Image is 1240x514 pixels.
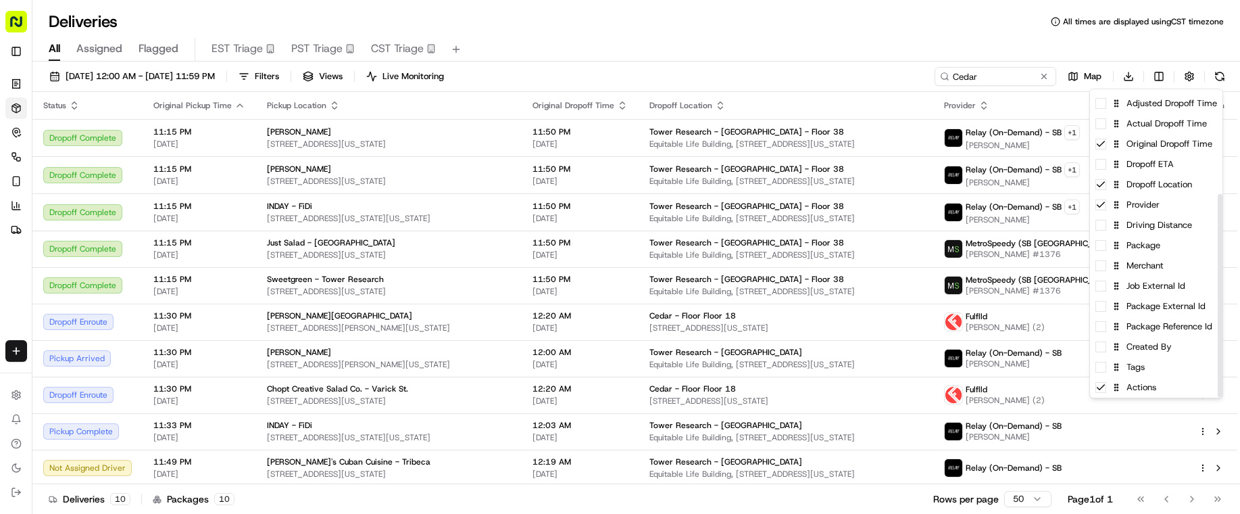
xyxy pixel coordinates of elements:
div: Actions [1090,377,1222,398]
a: Powered byPylon [95,229,164,239]
div: Provider [1090,195,1222,215]
a: 📗Knowledge Base [8,191,109,215]
a: 💻API Documentation [109,191,222,215]
input: Got a question? Start typing here... [35,87,243,101]
span: Knowledge Base [27,196,103,210]
div: Package [1090,235,1222,256]
div: We're available if you need us! [46,143,171,154]
div: Driving Distance [1090,215,1222,235]
p: Welcome 👋 [14,54,246,76]
div: Original Dropoff Time [1090,134,1222,154]
div: 💻 [114,197,125,208]
div: Tags [1090,357,1222,377]
span: Pylon [134,229,164,239]
div: Dropoff Location [1090,174,1222,195]
img: 1736555255976-a54dd68f-1ca7-489b-9aae-adbdc363a1c4 [14,129,38,154]
div: Dropoff ETA [1090,154,1222,174]
img: Nash [14,14,41,41]
span: API Documentation [128,196,217,210]
div: 📗 [14,197,24,208]
div: Package Reference Id [1090,317,1222,337]
div: Job External Id [1090,276,1222,296]
div: Start new chat [46,129,222,143]
button: Start new chat [230,133,246,149]
div: Merchant [1090,256,1222,276]
div: Actual Dropoff Time [1090,114,1222,134]
div: Package External Id [1090,296,1222,317]
div: Created By [1090,337,1222,357]
div: Adjusted Dropoff Time [1090,93,1222,114]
